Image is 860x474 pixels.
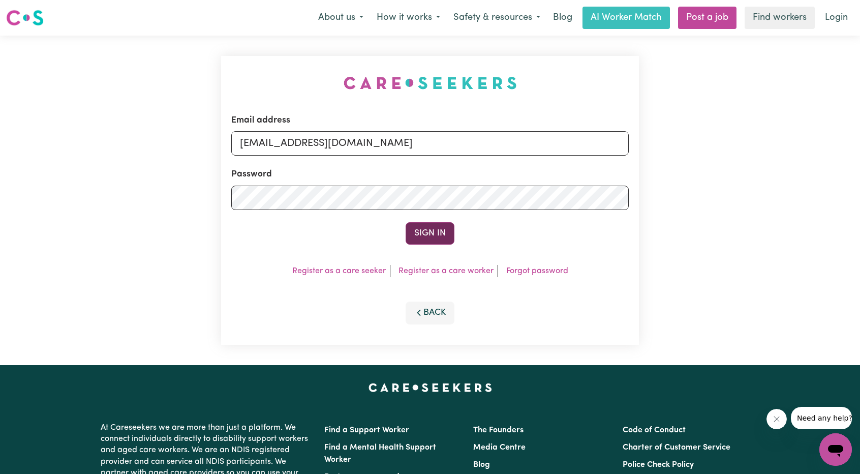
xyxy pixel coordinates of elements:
[547,7,578,29] a: Blog
[6,7,62,15] span: Need any help?
[324,426,409,434] a: Find a Support Worker
[368,383,492,392] a: Careseekers home page
[506,267,568,275] a: Forgot password
[6,6,44,29] a: Careseekers logo
[791,407,852,429] iframe: Message from company
[473,443,526,452] a: Media Centre
[473,461,490,469] a: Blog
[292,267,386,275] a: Register as a care seeker
[745,7,815,29] a: Find workers
[312,7,370,28] button: About us
[370,7,447,28] button: How it works
[473,426,524,434] a: The Founders
[324,443,436,464] a: Find a Mental Health Support Worker
[406,222,454,245] button: Sign In
[623,426,686,434] a: Code of Conduct
[231,131,629,156] input: Email address
[6,9,44,27] img: Careseekers logo
[623,443,730,452] a: Charter of Customer Service
[398,267,494,275] a: Register as a care worker
[406,302,454,324] button: Back
[231,114,290,127] label: Email address
[819,7,854,29] a: Login
[447,7,547,28] button: Safety & resources
[678,7,736,29] a: Post a job
[819,433,852,466] iframe: Button to launch messaging window
[231,168,272,181] label: Password
[766,409,787,429] iframe: Close message
[623,461,694,469] a: Police Check Policy
[582,7,670,29] a: AI Worker Match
